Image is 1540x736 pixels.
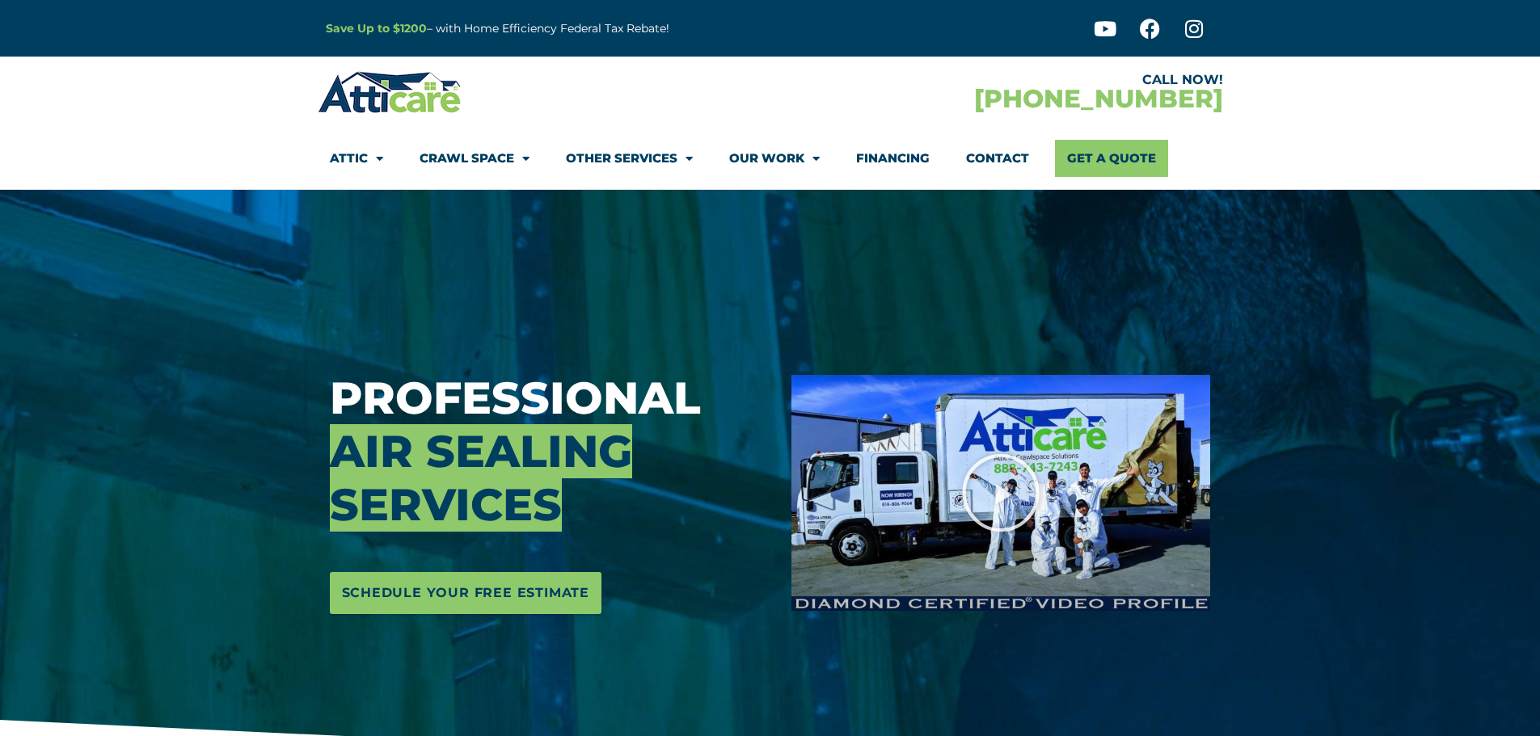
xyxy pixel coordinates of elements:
a: Crawl Space [420,140,530,177]
h3: Professional [330,372,768,532]
span: Schedule Your Free Estimate [342,580,590,606]
a: Other Services [566,140,693,177]
a: Attic [330,140,383,177]
div: Play Video [960,452,1041,533]
a: Save Up to $1200 [326,21,427,36]
a: Get A Quote [1055,140,1168,177]
p: – with Home Efficiency Federal Tax Rebate! [326,19,850,38]
a: Our Work [729,140,820,177]
nav: Menu [330,140,1211,177]
a: Financing [856,140,930,177]
span: Air Sealing Services [330,424,632,532]
div: CALL NOW! [770,74,1223,86]
a: Schedule Your Free Estimate [330,572,602,614]
a: Contact [966,140,1029,177]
